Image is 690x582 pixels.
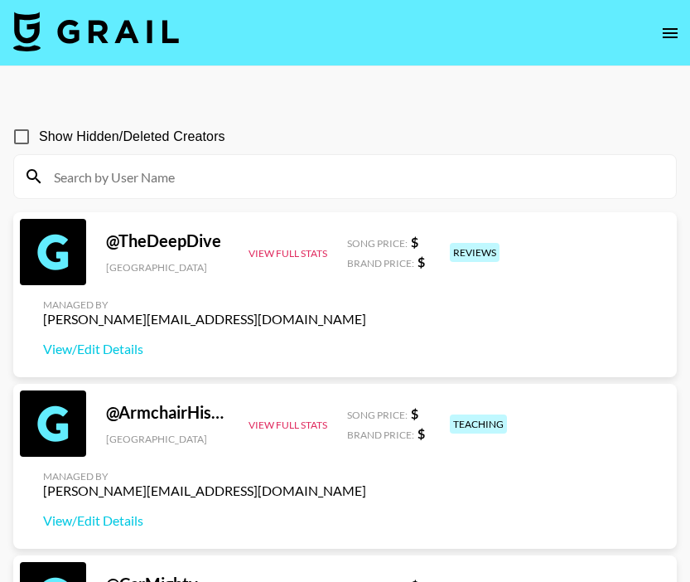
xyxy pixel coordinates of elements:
[347,257,414,269] span: Brand Price:
[106,433,229,445] div: [GEOGRAPHIC_DATA]
[106,261,229,274] div: [GEOGRAPHIC_DATA]
[13,12,179,51] img: Grail Talent
[347,237,408,250] span: Song Price:
[44,163,666,190] input: Search by User Name
[248,419,327,431] button: View Full Stats
[347,429,414,441] span: Brand Price:
[248,247,327,259] button: View Full Stats
[43,512,366,529] a: View/Edit Details
[43,483,366,499] div: [PERSON_NAME][EMAIL_ADDRESS][DOMAIN_NAME]
[411,234,418,250] strong: $
[43,298,366,311] div: Managed By
[450,415,507,434] div: teaching
[43,341,366,357] a: View/Edit Details
[106,230,229,251] div: @ TheDeepDive
[450,243,499,262] div: reviews
[417,254,425,269] strong: $
[417,425,425,441] strong: $
[43,311,366,327] div: [PERSON_NAME][EMAIL_ADDRESS][DOMAIN_NAME]
[654,17,687,50] button: open drawer
[43,470,366,483] div: Managed By
[106,402,229,423] div: @ ArmchairHistorian
[39,127,225,147] span: Show Hidden/Deleted Creators
[411,405,418,421] strong: $
[347,409,408,421] span: Song Price:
